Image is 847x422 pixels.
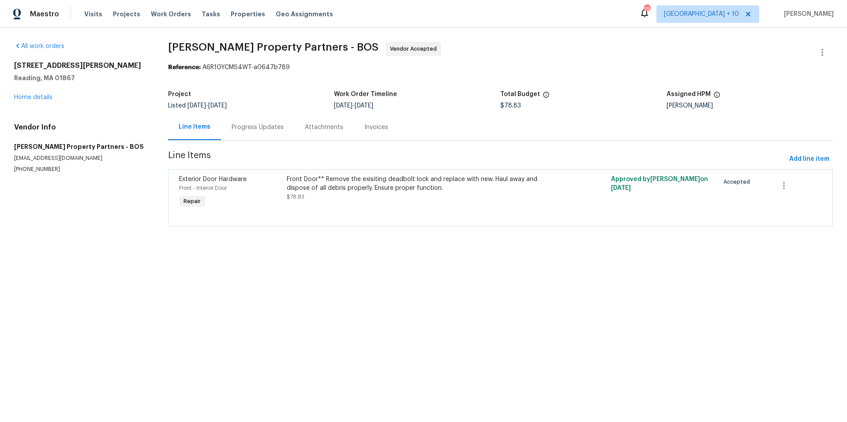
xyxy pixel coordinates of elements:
span: Maestro [30,10,59,19]
span: Approved by [PERSON_NAME] on [611,176,708,191]
span: [DATE] [187,103,206,109]
span: $78.83 [287,194,304,200]
div: Invoices [364,123,388,132]
b: Reference: [168,64,201,70]
h5: Assigned HPM [667,91,711,97]
span: [PERSON_NAME] [780,10,834,19]
span: [DATE] [208,103,227,109]
h2: [STREET_ADDRESS][PERSON_NAME] [14,61,147,70]
span: Line Items [168,151,786,167]
div: Attachments [305,123,343,132]
a: Home details [14,94,52,100]
span: The hpm assigned to this work order. [713,91,720,103]
a: All work orders [14,43,64,49]
span: Projects [113,10,140,19]
span: Properties [231,10,265,19]
h5: Work Order Timeline [334,91,397,97]
button: Add line item [786,151,833,167]
p: [PHONE_NUMBER] [14,166,147,173]
h5: Total Budget [500,91,540,97]
div: A6R1GYCMS4WT-a0647b789 [168,63,833,72]
h5: Project [168,91,191,97]
div: Progress Updates [232,123,284,132]
div: Front Door** Remove the exisiting deadbolt lock and replace with new. Haul away and dispose of al... [287,175,551,192]
span: Vendor Accepted [390,44,440,53]
span: Visits [84,10,102,19]
span: [DATE] [355,103,373,109]
h5: [PERSON_NAME] Property Partners - BOS [14,142,147,151]
span: Exterior Door Hardware [179,176,247,182]
h4: Vendor Info [14,123,147,132]
div: 72 [644,5,650,14]
span: The total cost of line items that have been proposed by Opendoor. This sum includes line items th... [543,91,550,103]
span: Add line item [789,154,829,165]
span: [DATE] [611,185,631,191]
span: [DATE] [334,103,352,109]
span: - [334,103,373,109]
div: [PERSON_NAME] [667,103,833,109]
span: Geo Assignments [276,10,333,19]
span: Listed [168,103,227,109]
span: Repair [180,197,204,206]
span: Accepted [723,178,753,186]
p: [EMAIL_ADDRESS][DOMAIN_NAME] [14,155,147,162]
span: [GEOGRAPHIC_DATA] + 10 [664,10,739,19]
span: Tasks [202,11,220,17]
span: Front - Interior Door [179,185,227,191]
span: [PERSON_NAME] Property Partners - BOS [168,42,379,52]
h5: Reading, MA 01867 [14,74,147,82]
span: $78.83 [500,103,521,109]
span: - [187,103,227,109]
div: Line Items [179,122,210,131]
span: Work Orders [151,10,191,19]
